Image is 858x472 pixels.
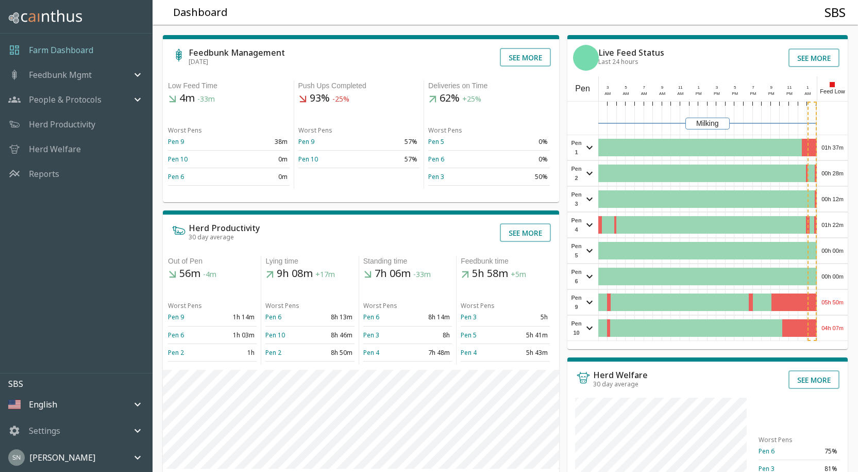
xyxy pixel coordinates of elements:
[310,326,355,344] td: 8h 46m
[408,308,452,326] td: 8h 14m
[428,155,444,164] a: Pen 6
[621,85,631,91] div: 5
[265,301,299,310] span: Worst Pens
[29,143,81,155] a: Herd Welfare
[29,168,59,180] a: Reports
[203,270,216,280] span: -4m
[168,313,184,321] a: Pen 9
[29,93,102,106] p: People & Protocols
[315,270,335,280] span: +17m
[310,344,355,361] td: 8h 50m
[696,91,702,96] span: PM
[189,57,208,66] span: [DATE]
[461,256,549,267] div: Feedbunk time
[8,378,152,390] p: SBS
[759,447,775,455] a: Pen 6
[212,326,257,344] td: 1h 03m
[817,213,848,237] div: 01h 22m
[461,331,477,339] a: Pen 5
[677,91,683,96] span: AM
[570,216,583,234] span: Pen 4
[310,308,355,326] td: 8h 13m
[168,126,202,135] span: Worst Pens
[570,293,583,312] span: Pen 9
[8,449,25,466] img: 45cffdf61066f8072b93f09263145446
[799,443,839,460] td: 75%
[505,308,549,326] td: 5h
[408,326,452,344] td: 8h
[29,44,93,56] p: Farm Dashboard
[197,94,215,104] span: -33m
[817,135,848,160] div: 01h 37m
[658,85,667,91] div: 9
[676,85,685,91] div: 11
[785,85,794,91] div: 11
[212,308,257,326] td: 1h 14m
[714,91,720,96] span: PM
[29,398,57,411] p: English
[29,451,95,464] p: [PERSON_NAME]
[428,126,462,135] span: Worst Pens
[489,168,550,186] td: 50%
[173,6,228,20] h5: Dashboard
[817,161,848,186] div: 00h 28m
[212,344,257,361] td: 1h
[570,164,583,183] span: Pen 2
[685,118,730,129] div: Milking
[817,316,848,340] div: 04h 07m
[623,91,629,96] span: AM
[168,91,290,106] h5: 4m
[500,223,551,242] button: See more
[168,331,184,339] a: Pen 6
[229,168,290,186] td: 0m
[489,151,550,168] td: 0%
[363,256,452,267] div: Standing time
[817,76,848,101] div: Feed Low
[168,137,184,146] a: Pen 9
[363,331,379,339] a: Pen 3
[29,118,95,131] a: Herd Productivity
[603,85,612,91] div: 3
[817,238,848,263] div: 00h 00m
[363,267,452,281] h5: 7h 06m
[359,133,419,151] td: 57%
[265,331,285,339] a: Pen 10
[570,138,583,157] span: Pen 1
[428,172,444,181] a: Pen 3
[168,172,184,181] a: Pen 6
[788,48,839,67] button: See more
[168,301,202,310] span: Worst Pens
[428,137,444,146] a: Pen 5
[786,91,793,96] span: PM
[640,85,649,91] div: 7
[593,380,638,388] span: 30 day average
[408,344,452,361] td: 7h 48m
[428,91,550,106] h5: 62%
[168,155,188,164] a: Pen 10
[570,190,583,208] span: Pen 3
[604,91,611,96] span: AM
[732,91,738,96] span: PM
[298,80,420,91] div: Push Ups Completed
[265,313,281,321] a: Pen 6
[788,370,839,389] button: See more
[570,319,583,337] span: Pen 10
[804,91,811,96] span: AM
[298,126,332,135] span: Worst Pens
[593,371,648,379] h6: Herd Welfare
[189,233,234,241] span: 30 day average
[817,290,848,315] div: 05h 50m
[189,224,260,232] h6: Herd Productivity
[641,91,647,96] span: AM
[749,85,758,91] div: 7
[363,301,397,310] span: Worst Pens
[229,151,290,168] td: 0m
[413,270,431,280] span: -33m
[359,151,419,168] td: 57%
[598,48,664,57] h6: Live Feed Status
[750,91,756,96] span: PM
[817,187,848,211] div: 00h 12m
